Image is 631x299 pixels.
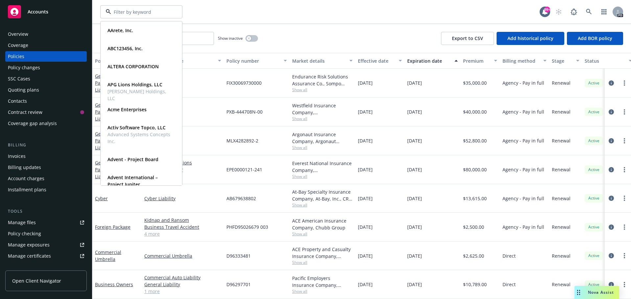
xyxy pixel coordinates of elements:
[552,281,571,288] span: Renewal
[8,107,42,117] div: Contract review
[552,224,571,230] span: Renewal
[8,29,28,39] div: Overview
[8,40,28,51] div: Coverage
[292,231,353,237] span: Show all
[502,224,544,230] span: Agency - Pay in full
[497,32,564,45] button: Add historical policy
[358,108,373,115] span: [DATE]
[407,224,422,230] span: [DATE]
[292,145,353,150] span: Show all
[502,57,539,64] div: Billing method
[507,35,553,41] span: Add historical policy
[463,252,484,259] span: $2,625.00
[226,108,263,115] span: PXB-444708N-00
[587,282,600,288] span: Active
[292,217,353,231] div: ACE American Insurance Company, Chubb Group
[107,174,158,187] strong: Advent International – Project Jupiter
[292,188,353,202] div: At-Bay Specialty Insurance Company, At-Bay, Inc., CRC Group
[107,81,162,88] strong: APG Lions Holdings, LLC
[144,159,221,166] a: Errors and Omissions
[358,252,373,259] span: [DATE]
[620,194,628,202] a: more
[552,252,571,259] span: Renewal
[8,228,41,239] div: Policy checking
[226,166,262,173] span: EPE0000121-241
[142,53,224,69] button: Lines of coverage
[620,166,628,174] a: more
[463,57,490,64] div: Premium
[588,289,614,295] span: Nova Assist
[502,108,544,115] span: Agency - Pay in full
[144,166,221,173] a: Fiduciary Liability
[226,79,262,86] span: FIX30069730000
[8,240,50,250] div: Manage exposures
[5,142,87,148] div: Billing
[463,137,487,144] span: $52,800.00
[607,137,615,145] a: circleInformation
[587,195,600,201] span: Active
[463,79,487,86] span: $35,000.00
[226,195,256,202] span: AB679638802
[407,166,422,173] span: [DATE]
[552,79,571,86] span: Renewal
[407,195,422,202] span: [DATE]
[607,108,615,116] a: circleInformation
[292,288,353,294] span: Show all
[226,252,251,259] span: D96333481
[92,53,142,69] button: Policy details
[407,252,422,259] span: [DATE]
[463,195,487,202] span: $13,615.00
[5,85,87,95] a: Quoting plans
[8,62,40,73] div: Policy changes
[407,79,422,86] span: [DATE]
[224,53,290,69] button: Policy number
[8,173,44,184] div: Account charges
[292,246,353,260] div: ACE Property and Casualty Insurance Company, Chubb Group
[502,79,544,86] span: Agency - Pay in full
[292,275,353,288] div: Pacific Employers Insurance Company, Chubb Group
[552,108,571,115] span: Renewal
[107,27,133,33] strong: AArete, Inc.
[144,195,221,202] a: Cyber Liability
[290,53,355,69] button: Market details
[587,109,600,115] span: Active
[587,167,600,173] span: Active
[5,51,87,62] a: Policies
[292,87,353,93] span: Show all
[597,5,611,18] a: Switch app
[292,131,353,145] div: Argonaut Insurance Company, Argonaut Insurance Company (Argo)
[5,217,87,228] a: Manage files
[502,137,544,144] span: Agency - Pay in full
[620,137,628,145] a: more
[500,53,549,69] button: Billing method
[567,32,623,45] button: Add BOR policy
[8,96,27,106] div: Contacts
[95,224,130,230] a: Foreign Package
[5,240,87,250] a: Manage exposures
[95,102,128,129] a: General Partnership Liability
[502,281,516,288] span: Direct
[144,252,221,259] a: Commercial Umbrella
[5,173,87,184] a: Account charges
[292,57,345,64] div: Market details
[407,137,422,144] span: [DATE]
[8,184,46,195] div: Installment plans
[574,286,619,299] button: Nova Assist
[620,79,628,87] a: more
[95,195,108,202] a: Cyber
[620,281,628,288] a: more
[5,96,87,106] a: Contacts
[358,166,373,173] span: [DATE]
[144,288,221,295] a: 1 more
[607,194,615,202] a: circleInformation
[107,106,147,113] strong: Acme Enterprises
[8,151,26,161] div: Invoices
[8,51,24,62] div: Policies
[144,274,221,281] a: Commercial Auto Liability
[502,166,544,173] span: Agency - Pay in full
[28,9,48,14] span: Accounts
[578,35,612,41] span: Add BOR policy
[358,195,373,202] span: [DATE]
[111,9,169,15] input: Filter by keyword
[226,137,258,144] span: MLX4282892-2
